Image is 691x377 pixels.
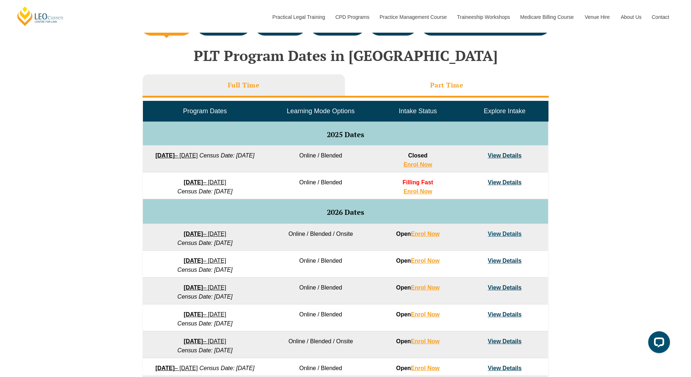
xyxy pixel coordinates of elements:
[267,251,374,278] td: Online / Blended
[177,240,233,246] em: Census Date: [DATE]
[430,81,464,89] h3: Part Time
[488,284,522,291] a: View Details
[396,284,440,291] strong: Open
[228,81,260,89] h3: Full Time
[287,107,355,115] span: Learning Mode Options
[155,152,174,159] strong: [DATE]
[327,130,364,139] span: 2025 Dates
[267,304,374,331] td: Online / Blended
[177,267,233,273] em: Census Date: [DATE]
[177,188,233,194] em: Census Date: [DATE]
[200,152,255,159] em: Census Date: [DATE]
[184,179,203,185] strong: [DATE]
[515,1,579,33] a: Medicare Billing Course
[408,152,427,159] span: Closed
[411,365,440,371] a: Enrol Now
[411,258,440,264] a: Enrol Now
[16,6,65,26] a: [PERSON_NAME] Centre for Law
[200,365,255,371] em: Census Date: [DATE]
[267,146,374,172] td: Online / Blended
[183,107,227,115] span: Program Dates
[177,347,233,353] em: Census Date: [DATE]
[488,365,522,371] a: View Details
[488,152,522,159] a: View Details
[184,284,203,291] strong: [DATE]
[330,1,374,33] a: CPD Programs
[184,179,226,185] a: [DATE]– [DATE]
[177,320,233,327] em: Census Date: [DATE]
[184,338,226,344] a: [DATE]– [DATE]
[267,278,374,304] td: Online / Blended
[484,107,526,115] span: Explore Intake
[488,311,522,317] a: View Details
[579,1,615,33] a: Venue Hire
[177,294,233,300] em: Census Date: [DATE]
[396,258,440,264] strong: Open
[396,338,440,344] strong: Open
[267,224,374,251] td: Online / Blended / Onsite
[184,231,226,237] a: [DATE]– [DATE]
[411,311,440,317] a: Enrol Now
[396,365,440,371] strong: Open
[267,1,330,33] a: Practical Legal Training
[267,331,374,358] td: Online / Blended / Onsite
[399,107,437,115] span: Intake Status
[184,311,226,317] a: [DATE]– [DATE]
[184,258,226,264] a: [DATE]– [DATE]
[184,338,203,344] strong: [DATE]
[411,338,440,344] a: Enrol Now
[403,179,433,185] span: Filling Fast
[184,231,203,237] strong: [DATE]
[452,1,515,33] a: Traineeship Workshops
[403,188,432,194] a: Enrol Now
[411,284,440,291] a: Enrol Now
[615,1,646,33] a: About Us
[155,152,198,159] a: [DATE]– [DATE]
[155,365,174,371] strong: [DATE]
[267,358,374,376] td: Online / Blended
[139,48,552,63] h2: PLT Program Dates in [GEOGRAPHIC_DATA]
[488,231,522,237] a: View Details
[155,365,198,371] a: [DATE]– [DATE]
[184,311,203,317] strong: [DATE]
[488,179,522,185] a: View Details
[327,207,364,217] span: 2026 Dates
[411,231,440,237] a: Enrol Now
[396,231,440,237] strong: Open
[488,258,522,264] a: View Details
[396,311,440,317] strong: Open
[642,328,673,359] iframe: LiveChat chat widget
[403,161,432,168] a: Enrol Now
[488,338,522,344] a: View Details
[184,284,226,291] a: [DATE]– [DATE]
[374,1,452,33] a: Practice Management Course
[267,172,374,199] td: Online / Blended
[184,258,203,264] strong: [DATE]
[646,1,675,33] a: Contact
